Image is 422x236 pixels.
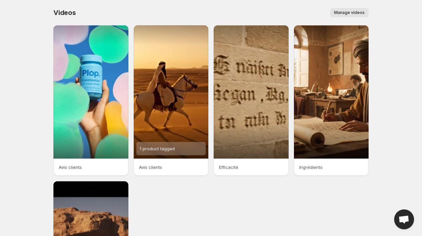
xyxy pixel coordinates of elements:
p: Avis clients [59,164,123,171]
p: Avis clients [139,164,203,171]
button: Manage videos [330,8,369,17]
p: Ingrédients [299,164,364,171]
p: Efficacité [219,164,283,171]
a: Open chat [394,209,414,229]
span: 1 product tagged [140,146,175,151]
span: Manage videos [334,10,365,15]
span: Videos [53,9,76,17]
